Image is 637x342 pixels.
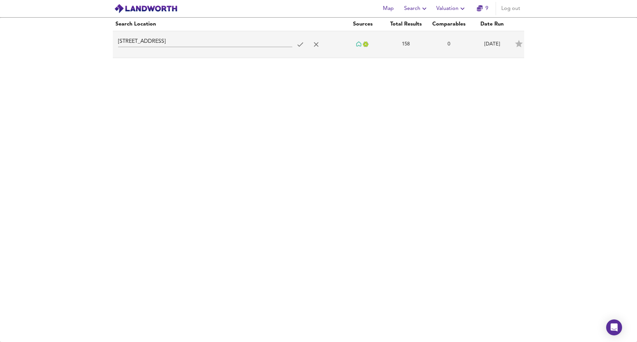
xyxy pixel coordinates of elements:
[404,4,428,13] span: Search
[430,20,468,28] div: Comparables
[473,20,511,28] div: Date Run
[384,31,427,58] td: 158
[401,2,431,15] button: Search
[356,41,363,47] img: Rightmove
[606,319,622,335] div: Open Intercom Messenger
[344,20,382,28] div: Sources
[501,4,520,13] span: Log out
[499,2,523,15] button: Log out
[378,2,399,15] button: Map
[113,18,341,31] th: Search Location
[363,41,370,47] img: Land Registry
[387,20,425,28] div: Total Results
[436,4,466,13] span: Valuation
[106,18,531,58] table: simple table
[114,4,177,14] img: logo
[477,4,488,13] a: 9
[434,2,469,15] button: Valuation
[470,31,514,58] td: [DATE]
[472,2,493,15] button: 9
[380,4,396,13] span: Map
[427,31,470,58] td: 0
